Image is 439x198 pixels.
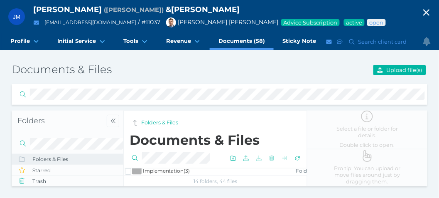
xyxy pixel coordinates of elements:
span: Tools [124,37,139,45]
a: Folders & Files [141,119,178,127]
span: Select a file or folder for details. [325,126,409,139]
button: Create folder [228,153,238,163]
button: Starred [12,165,124,176]
span: [PERSON_NAME] [33,5,102,14]
a: Profile [2,33,49,50]
button: Email [325,37,333,47]
a: [EMAIL_ADDRESS][DOMAIN_NAME] [44,19,136,25]
span: Initial Service [57,37,96,45]
a: Documents (58) [210,33,274,50]
span: Upload file(s) [385,67,426,73]
span: Service package status: Active service agreement in place [346,19,363,26]
span: Sticky Note [282,37,316,45]
td: Folder [296,158,314,183]
span: Advice status: Review not yet booked in [369,19,384,26]
button: Upload file(s) [373,65,426,75]
span: Revenue [166,37,191,45]
button: Download selected files [254,153,264,163]
span: [PERSON_NAME] [PERSON_NAME] [162,18,278,26]
h3: Documents & Files [12,63,289,77]
span: Folders & Files [32,156,124,163]
span: Double click to open. [325,142,409,148]
span: Starred [32,167,124,174]
a: Initial Service [49,33,115,50]
a: Revenue [157,33,210,50]
span: Documents (58) [218,37,265,45]
button: Folders & Files [12,154,124,165]
span: Trash [32,178,124,185]
h4: Folders [17,116,103,126]
span: Implementation ( 3 ) [143,168,190,174]
button: Delete selected files or folders [267,153,277,163]
button: SMS [336,37,344,47]
td: Implementation(3) [142,158,296,183]
h2: Documents & Files [130,132,304,148]
span: Pro tip: You can upload or move files around just by dragging them. [325,165,409,186]
span: Advice Subscription [283,19,338,26]
button: Upload one or more files [241,153,251,163]
span: Profile [10,37,30,45]
button: Move [280,153,290,163]
span: Preferred name [104,6,164,14]
span: 14 folders, 44 files [194,178,237,184]
span: Search client card [356,38,410,45]
button: Reload the list of files from server [292,153,303,163]
span: JM [13,14,20,20]
button: Search client card [345,37,411,47]
button: Trash [12,176,124,186]
button: You are in root folder and can't go up [130,118,140,128]
div: Jeffery Miller [8,8,25,25]
span: / # 11037 [138,18,160,26]
span: & [PERSON_NAME] [166,5,240,14]
img: Brad Bond [166,17,176,27]
button: Email [31,17,42,28]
